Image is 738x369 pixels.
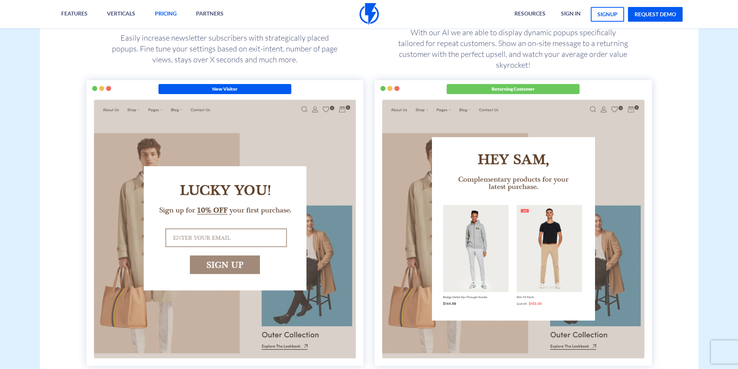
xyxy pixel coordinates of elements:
a: signup [591,7,624,22]
p: With our AI we are able to display dynamic popups specifically tailored for repeat customers. Sho... [397,27,630,70]
a: request demo [628,7,683,22]
p: Easily increase newsletter subscribers with strategically placed popups. Fine tune your settings ... [108,33,341,65]
div: New Visitor [158,84,291,94]
div: Returning Customer [447,84,580,94]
